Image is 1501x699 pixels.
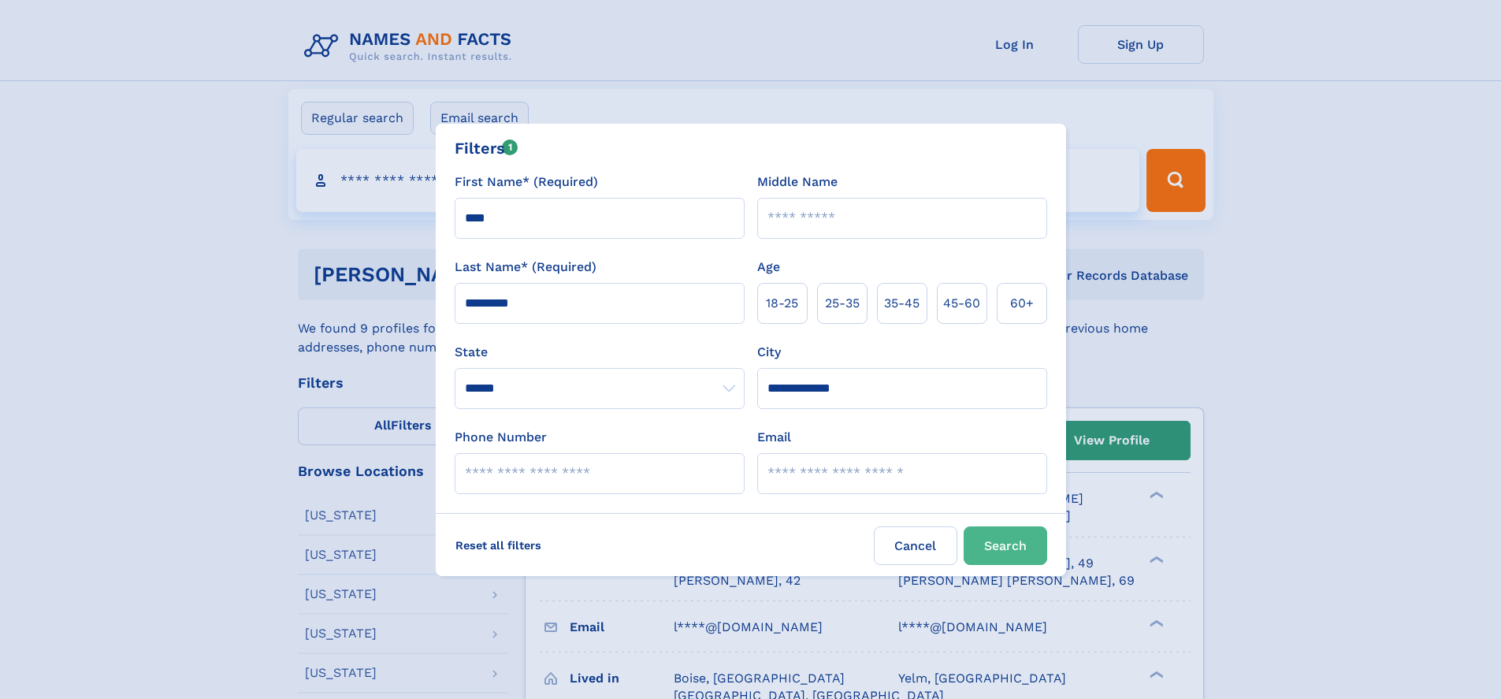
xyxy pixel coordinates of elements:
[825,294,860,313] span: 25‑35
[455,173,598,191] label: First Name* (Required)
[445,526,552,564] label: Reset all filters
[455,343,745,362] label: State
[757,428,791,447] label: Email
[757,258,780,277] label: Age
[757,173,838,191] label: Middle Name
[455,258,596,277] label: Last Name* (Required)
[455,136,518,160] div: Filters
[943,294,980,313] span: 45‑60
[766,294,798,313] span: 18‑25
[455,428,547,447] label: Phone Number
[964,526,1047,565] button: Search
[1010,294,1034,313] span: 60+
[884,294,920,313] span: 35‑45
[874,526,957,565] label: Cancel
[757,343,781,362] label: City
